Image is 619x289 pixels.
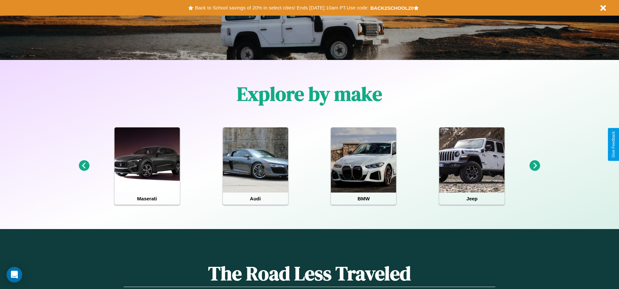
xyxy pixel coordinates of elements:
button: Back to School savings of 20% in select cities! Ends [DATE] 10am PT.Use code: [193,3,370,12]
h4: BMW [331,193,396,205]
div: Open Intercom Messenger [7,267,22,282]
h1: The Road Less Traveled [124,260,495,287]
h4: Jeep [439,193,504,205]
h4: Audi [223,193,288,205]
h4: Maserati [115,193,180,205]
b: BACK2SCHOOL20 [370,5,414,11]
h1: Explore by make [237,80,382,107]
div: Give Feedback [611,131,616,158]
